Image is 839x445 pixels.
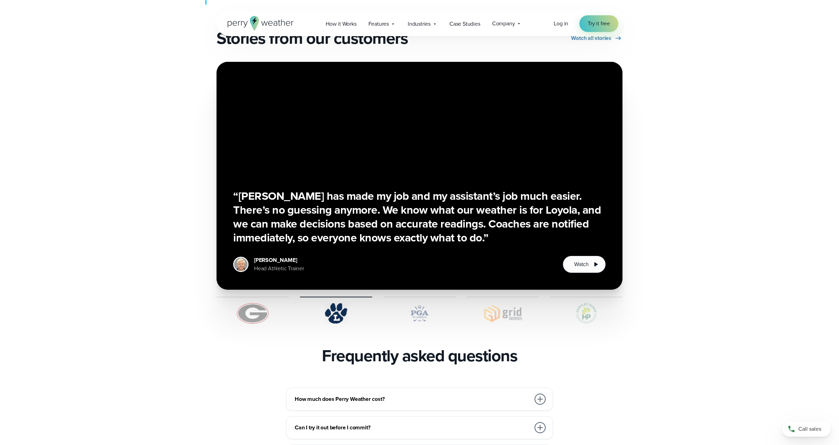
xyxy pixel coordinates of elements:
a: Try it free [579,15,618,32]
a: Case Studies [443,17,486,31]
a: Call sales [782,421,831,437]
h2: Frequently asked questions [322,346,517,365]
span: Log in [554,19,568,27]
div: Head Athletic Trainer [254,264,304,273]
img: Gridworks.svg [467,303,539,324]
h3: Can I try it out before I commit? [295,423,530,432]
span: Industries [408,20,431,28]
span: Watch all stories [571,34,611,42]
span: Try it free [588,19,610,28]
div: slideshow [217,62,622,290]
span: Watch [574,260,589,269]
h3: How much does Perry Weather cost? [295,395,530,403]
span: How it Works [326,20,357,28]
button: Watch [563,256,606,273]
span: Case Studies [449,20,480,28]
div: 2 of 5 [217,62,622,290]
span: Call sales [798,425,821,433]
span: Company [492,19,515,28]
a: How it Works [320,17,363,31]
span: Features [368,20,389,28]
a: Log in [554,19,568,28]
h3: “[PERSON_NAME] has made my job and my assistant’s job much easier. There’s no guessing anymore. W... [233,189,606,245]
div: [PERSON_NAME] [254,256,304,264]
h2: Stories from our customers [217,28,415,48]
a: Watch all stories [571,34,622,42]
img: PGA.svg [383,303,456,324]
